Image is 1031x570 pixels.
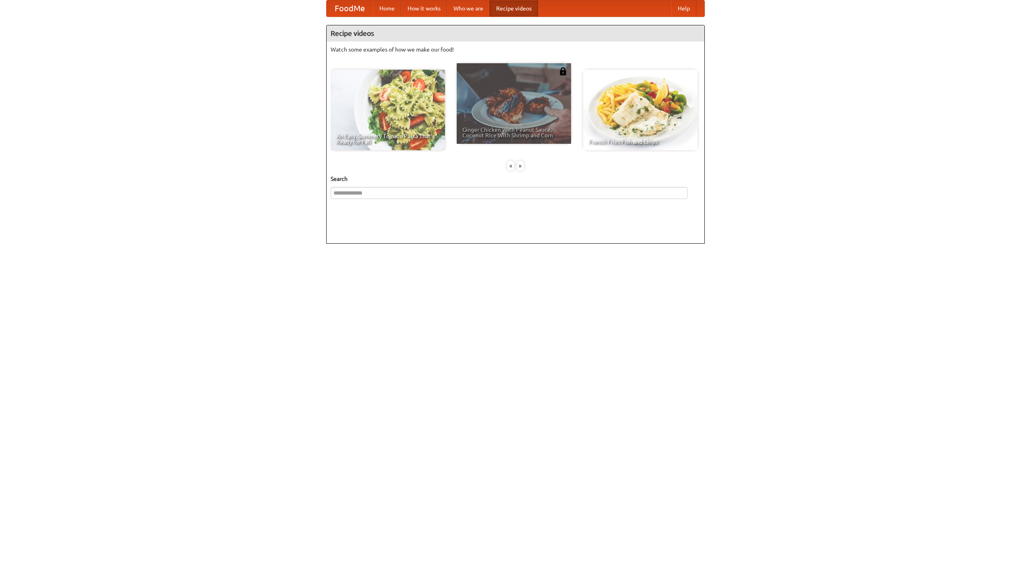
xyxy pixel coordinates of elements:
[327,25,704,41] h4: Recipe videos
[373,0,401,17] a: Home
[447,0,490,17] a: Who we are
[331,46,700,54] p: Watch some examples of how we make our food!
[589,139,692,145] span: French Fries Fish and Chips
[331,70,445,150] a: An Easy, Summery Tomato Pasta That's Ready for Fall
[517,161,524,171] div: »
[401,0,447,17] a: How it works
[327,0,373,17] a: FoodMe
[331,175,700,183] h5: Search
[671,0,696,17] a: Help
[336,133,439,145] span: An Easy, Summery Tomato Pasta That's Ready for Fall
[559,67,567,75] img: 483408.png
[583,70,698,150] a: French Fries Fish and Chips
[507,161,514,171] div: «
[490,0,538,17] a: Recipe videos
